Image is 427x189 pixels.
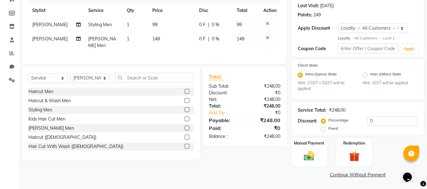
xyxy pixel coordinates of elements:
[28,97,71,104] div: Haircut & Wash Men
[363,80,418,86] small: Hint : IGST will be applied
[127,36,129,42] span: 1
[204,133,245,140] div: Balance :
[212,36,219,42] span: 0 %
[298,118,317,124] div: Discount:
[204,124,245,132] div: Paid:
[305,71,337,79] label: Intra (Same) State
[298,62,318,68] label: Client State
[84,3,123,18] th: Service
[208,36,209,42] span: |
[32,36,68,42] span: [PERSON_NAME]
[346,150,363,163] img: _gift.svg
[252,109,285,116] div: ₹0
[195,3,233,18] th: Disc
[343,140,365,146] label: Redemption
[245,116,285,124] div: ₹248.00
[204,83,245,90] div: Sub Total:
[294,140,324,146] label: Manual Payment
[245,83,285,90] div: ₹248.00
[204,109,251,116] a: Add Tip
[28,116,65,122] div: Kids Hair Cut Men
[338,36,355,40] strong: Loyalty →
[88,36,116,48] span: [PERSON_NAME] Men
[245,90,285,96] div: ₹0
[245,103,285,109] div: ₹248.00
[152,36,160,42] span: 149
[245,96,285,103] div: ₹248.00
[245,124,285,132] div: ₹0
[88,22,112,27] span: Styling Men
[293,172,423,178] a: Continue Without Payment
[199,21,205,28] span: 0 F
[298,107,326,114] div: Service Total:
[298,80,353,92] small: Hint : CGST + SGST will be applied
[152,22,157,27] span: 99
[212,21,219,28] span: 0 %
[28,3,84,18] th: Stylist
[204,96,245,103] div: Net:
[204,116,245,124] div: Payable:
[237,22,242,27] span: 99
[204,103,245,109] div: Total:
[298,12,312,18] div: Points:
[28,143,123,150] div: Hair Cut With Wash ([DEMOGRAPHIC_DATA])
[28,134,96,141] div: Haircut ([DEMOGRAPHIC_DATA])
[400,44,418,54] button: Apply
[28,88,53,95] div: Haircut Men
[328,126,338,131] label: Fixed
[338,44,398,53] input: Enter Offer / Coupon Code
[370,71,401,79] label: Inter (Other) State
[298,3,319,9] div: Last Visit:
[329,107,345,114] div: ₹248.00
[28,125,74,132] div: [PERSON_NAME] Men
[208,21,209,28] span: |
[204,90,245,96] div: Discount:
[149,3,195,18] th: Price
[245,133,285,140] div: ₹248.00
[328,117,349,123] label: Percentage
[320,3,334,9] div: [DATE]
[32,22,68,27] span: [PERSON_NAME]
[237,36,244,42] span: 149
[301,150,318,162] img: _cash.svg
[400,164,421,183] iframe: chat widget
[298,45,338,52] div: Coupon Code
[123,3,149,18] th: Qty
[233,3,260,18] th: Total
[28,107,52,113] div: Styling Men
[115,73,194,83] input: Search or Scan
[338,36,418,41] div: All Customers → Level 1
[259,3,280,18] th: Action
[209,74,223,80] span: Total
[127,22,129,27] span: 1
[199,36,205,42] span: 0 F
[298,25,338,32] div: Apply Discount
[313,12,321,18] div: 249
